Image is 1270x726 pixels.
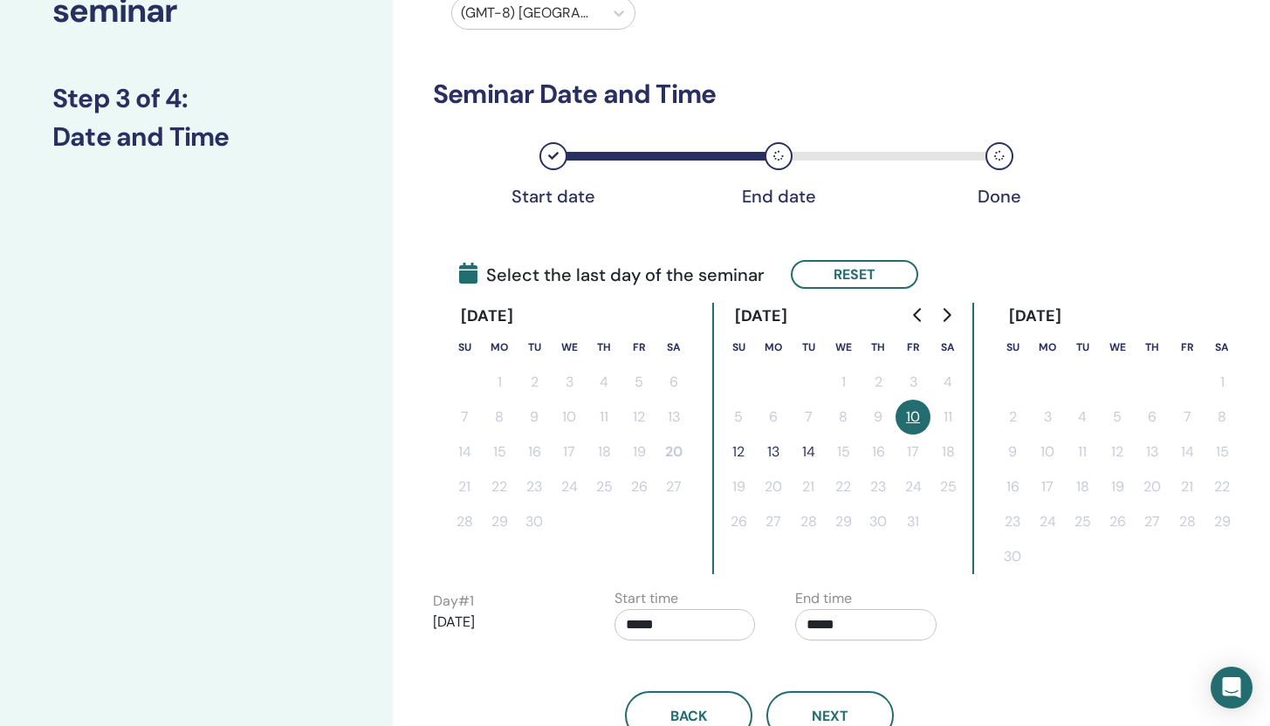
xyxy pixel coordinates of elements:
button: 12 [621,400,656,435]
h3: Date and Time [52,121,340,153]
label: End time [795,588,852,609]
button: 8 [1205,400,1239,435]
th: Thursday [587,330,621,365]
button: 24 [1030,504,1065,539]
button: 12 [721,435,756,469]
button: 1 [1205,365,1239,400]
button: 27 [656,469,691,504]
th: Sunday [721,330,756,365]
button: 10 [552,400,587,435]
span: Next [812,707,848,725]
button: 6 [656,365,691,400]
button: 5 [721,400,756,435]
th: Friday [1170,330,1205,365]
button: Go to next month [932,298,960,332]
th: Wednesday [552,330,587,365]
th: Saturday [930,330,965,365]
div: Start date [510,186,597,207]
button: 12 [1100,435,1135,469]
button: 18 [930,435,965,469]
button: 7 [447,400,482,435]
button: 21 [791,469,826,504]
div: [DATE] [995,303,1076,330]
button: 15 [1205,435,1239,469]
button: 7 [1170,400,1205,435]
th: Wednesday [826,330,861,365]
th: Sunday [995,330,1030,365]
button: 18 [587,435,621,469]
button: 19 [621,435,656,469]
div: End date [735,186,822,207]
button: 17 [896,435,930,469]
button: 16 [517,435,552,469]
button: 14 [791,435,826,469]
button: 11 [1065,435,1100,469]
th: Friday [621,330,656,365]
label: Day # 1 [433,591,474,612]
button: 9 [517,400,552,435]
span: Back [670,707,707,725]
button: 1 [482,365,517,400]
h3: Step 3 of 4 : [52,83,340,114]
button: 23 [517,469,552,504]
button: 17 [552,435,587,469]
button: 26 [721,504,756,539]
div: Open Intercom Messenger [1211,667,1253,709]
button: 10 [896,400,930,435]
button: 28 [1170,504,1205,539]
button: 4 [930,365,965,400]
button: 6 [1135,400,1170,435]
button: 21 [1170,469,1205,504]
button: 3 [552,365,587,400]
th: Monday [1030,330,1065,365]
button: 4 [1065,400,1100,435]
div: Done [956,186,1043,207]
button: 13 [756,435,791,469]
button: 29 [482,504,517,539]
button: 9 [995,435,1030,469]
h3: Seminar Date and Time [433,79,1086,110]
button: 8 [826,400,861,435]
div: [DATE] [447,303,528,330]
button: 3 [896,365,930,400]
button: 29 [826,504,861,539]
button: 20 [756,469,791,504]
p: [DATE] [433,612,574,633]
button: 6 [756,400,791,435]
button: 2 [861,365,896,400]
button: 30 [861,504,896,539]
button: 13 [656,400,691,435]
button: Reset [791,260,918,289]
button: 24 [552,469,587,504]
th: Saturday [1205,330,1239,365]
button: 26 [1100,504,1135,539]
button: 16 [995,469,1030,504]
button: 30 [995,539,1030,574]
button: 25 [930,469,965,504]
span: Select the last day of the seminar [459,262,765,288]
button: 28 [447,504,482,539]
button: 17 [1030,469,1065,504]
button: Go to previous month [904,298,932,332]
div: [DATE] [721,303,802,330]
th: Monday [482,330,517,365]
th: Friday [896,330,930,365]
button: 7 [791,400,826,435]
th: Saturday [656,330,691,365]
button: 22 [1205,469,1239,504]
button: 20 [1135,469,1170,504]
th: Thursday [1135,330,1170,365]
button: 5 [621,365,656,400]
button: 1 [826,365,861,400]
button: 4 [587,365,621,400]
button: 27 [756,504,791,539]
label: Start time [614,588,678,609]
button: 15 [482,435,517,469]
th: Thursday [861,330,896,365]
th: Tuesday [791,330,826,365]
button: 15 [826,435,861,469]
th: Wednesday [1100,330,1135,365]
button: 24 [896,469,930,504]
button: 22 [826,469,861,504]
button: 2 [517,365,552,400]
